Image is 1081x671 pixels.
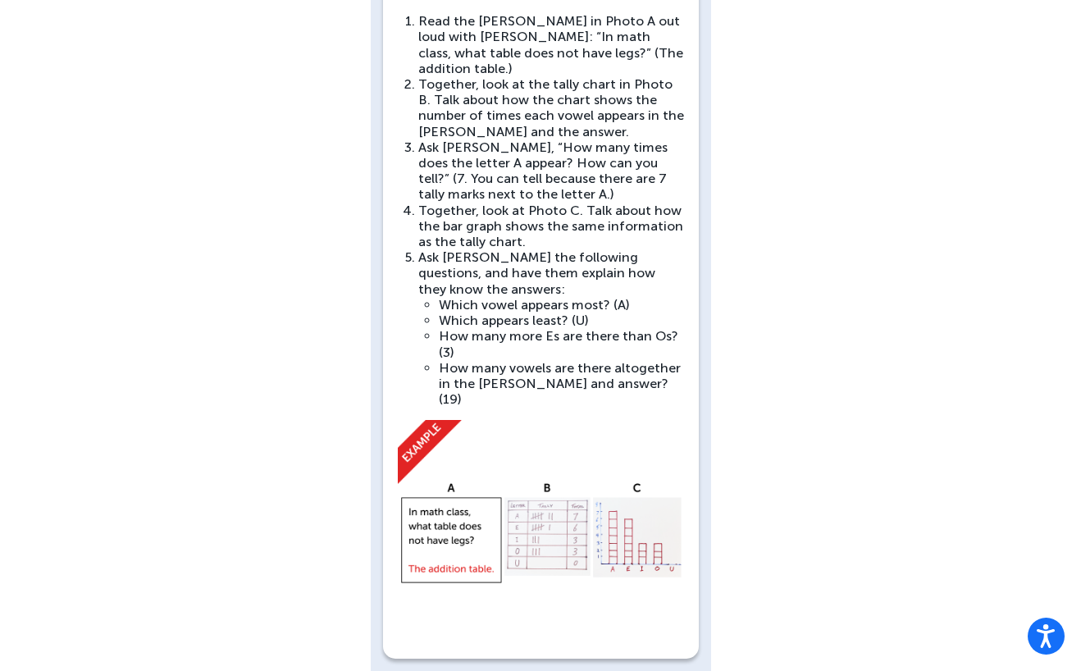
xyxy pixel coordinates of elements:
li: Which vowel appears most? (A) [439,297,684,313]
li: Read the [PERSON_NAME] in Photo A out loud with [PERSON_NAME]: “In math class, what table does no... [418,13,684,76]
li: Which appears least? (U) [439,313,684,328]
li: Together, look at the tally chart in Photo B. Talk about how the chart shows the number of times ... [418,76,684,139]
li: How many more Es are there than Os? (3) [439,328,684,359]
li: Together, look at Photo C. Talk about how the bar graph shows the same information as the tally c... [418,203,684,250]
li: How many vowels are there altogether in the [PERSON_NAME] and answer? (19) [439,360,684,408]
li: Ask [PERSON_NAME], “How many times does the letter A appear? How can you tell?” (7. You can tell ... [418,139,684,203]
img: Final_Monday_English.png [398,420,684,644]
li: Ask [PERSON_NAME] the following questions, and have them explain how they know the answers: [418,249,684,407]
